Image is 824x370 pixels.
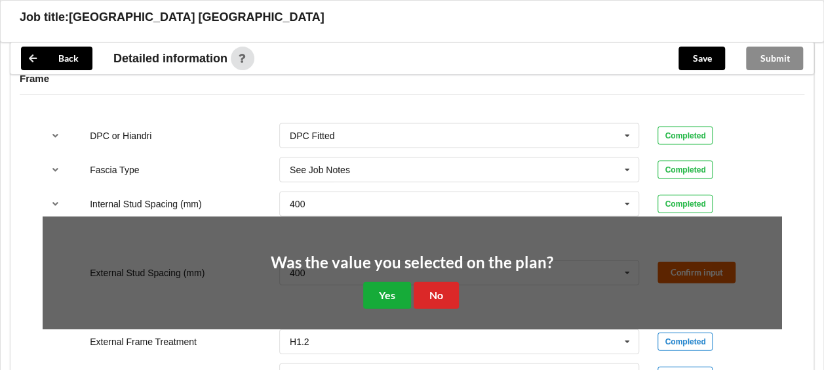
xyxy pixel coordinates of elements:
div: Completed [657,127,713,145]
button: No [414,282,459,309]
label: Fascia Type [90,165,139,175]
h2: Was the value you selected on the plan? [271,253,553,273]
button: reference-toggle [43,124,68,148]
button: reference-toggle [43,192,68,216]
label: Internal Stud Spacing (mm) [90,199,201,209]
div: Completed [657,333,713,351]
button: Save [678,47,725,70]
button: Back [21,47,92,70]
button: reference-toggle [43,158,68,182]
h4: Frame [20,72,804,85]
div: Completed [657,195,713,213]
div: 400 [290,199,305,209]
h3: [GEOGRAPHIC_DATA] [GEOGRAPHIC_DATA] [69,10,324,25]
h3: Job title: [20,10,69,25]
div: H1.2 [290,337,309,346]
div: See Job Notes [290,165,350,175]
label: External Frame Treatment [90,337,197,347]
span: Detailed information [113,52,227,64]
label: DPC or Hiandri [90,131,151,141]
div: Completed [657,161,713,179]
button: Yes [363,282,411,309]
div: DPC Fitted [290,131,334,140]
